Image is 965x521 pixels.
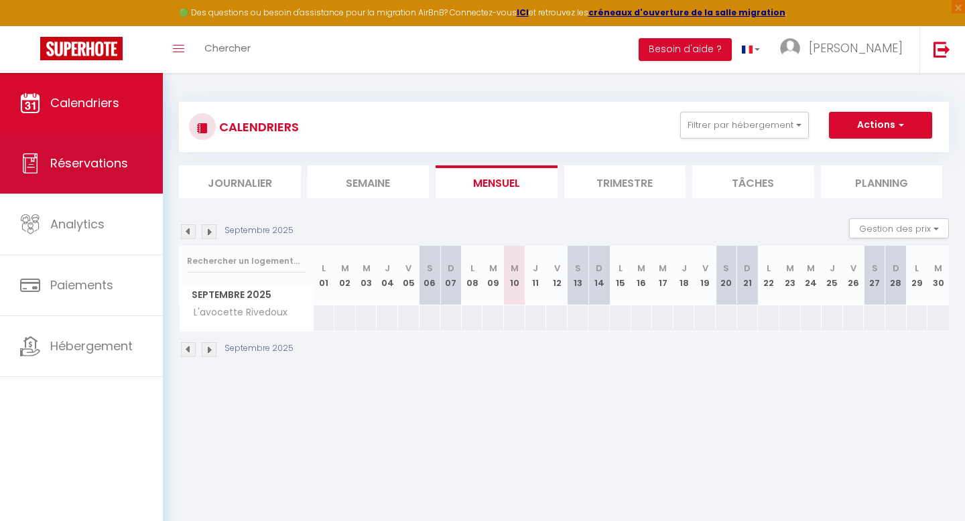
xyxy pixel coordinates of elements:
[767,262,771,275] abbr: L
[525,246,547,305] th: 11
[554,262,560,275] abbr: V
[470,262,474,275] abbr: L
[440,246,462,305] th: 07
[758,246,779,305] th: 22
[680,112,809,139] button: Filtrer par hébergement
[50,338,133,354] span: Hébergement
[40,37,123,60] img: Super Booking
[224,224,294,237] p: Septembre 2025
[821,165,943,198] li: Planning
[50,277,113,293] span: Paiements
[809,40,903,56] span: [PERSON_NAME]
[533,262,538,275] abbr: J
[744,262,751,275] abbr: D
[716,246,737,305] th: 20
[448,262,454,275] abbr: D
[204,41,251,55] span: Chercher
[179,165,301,198] li: Journalier
[829,112,932,139] button: Actions
[822,246,843,305] th: 25
[308,165,430,198] li: Semaine
[588,246,610,305] th: 14
[786,262,794,275] abbr: M
[182,305,291,320] span: L'avocette Rivedoux
[341,262,349,275] abbr: M
[546,246,568,305] th: 12
[462,246,483,305] th: 08
[187,249,306,273] input: Rechercher un logement...
[619,262,623,275] abbr: L
[639,38,732,61] button: Besoin d'aide ?
[568,246,589,305] th: 13
[564,165,686,198] li: Trimestre
[893,262,899,275] abbr: D
[830,262,835,275] abbr: J
[692,165,814,198] li: Tâches
[610,246,631,305] th: 15
[180,285,313,305] span: Septembre 2025
[377,246,398,305] th: 04
[216,112,299,142] h3: CALENDRIERS
[673,246,695,305] th: 18
[770,26,919,73] a: ... [PERSON_NAME]
[843,246,864,305] th: 26
[801,246,822,305] th: 24
[652,246,673,305] th: 17
[807,262,815,275] abbr: M
[517,7,529,18] a: ICI
[314,246,335,305] th: 01
[927,246,949,305] th: 30
[405,262,411,275] abbr: V
[849,218,949,238] button: Gestion des prix
[872,262,878,275] abbr: S
[885,246,907,305] th: 28
[780,38,800,58] img: ...
[588,7,785,18] a: créneaux d'ouverture de la salle migration
[637,262,645,275] abbr: M
[682,262,687,275] abbr: J
[356,246,377,305] th: 03
[779,246,801,305] th: 23
[934,262,942,275] abbr: M
[385,262,390,275] abbr: J
[575,262,581,275] abbr: S
[737,246,759,305] th: 21
[596,262,602,275] abbr: D
[702,262,708,275] abbr: V
[194,26,261,73] a: Chercher
[511,262,519,275] abbr: M
[631,246,653,305] th: 16
[489,262,497,275] abbr: M
[50,155,128,171] span: Réservations
[934,41,950,58] img: logout
[322,262,326,275] abbr: L
[436,165,558,198] li: Mensuel
[915,262,919,275] abbr: L
[659,262,667,275] abbr: M
[398,246,420,305] th: 05
[504,246,525,305] th: 10
[723,262,729,275] abbr: S
[11,5,51,46] button: Ouvrir le widget de chat LiveChat
[50,94,119,111] span: Calendriers
[694,246,716,305] th: 19
[850,262,856,275] abbr: V
[864,246,885,305] th: 27
[50,216,105,232] span: Analytics
[420,246,441,305] th: 06
[907,246,928,305] th: 29
[482,246,504,305] th: 09
[427,262,433,275] abbr: S
[363,262,371,275] abbr: M
[334,246,356,305] th: 02
[224,342,294,355] p: Septembre 2025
